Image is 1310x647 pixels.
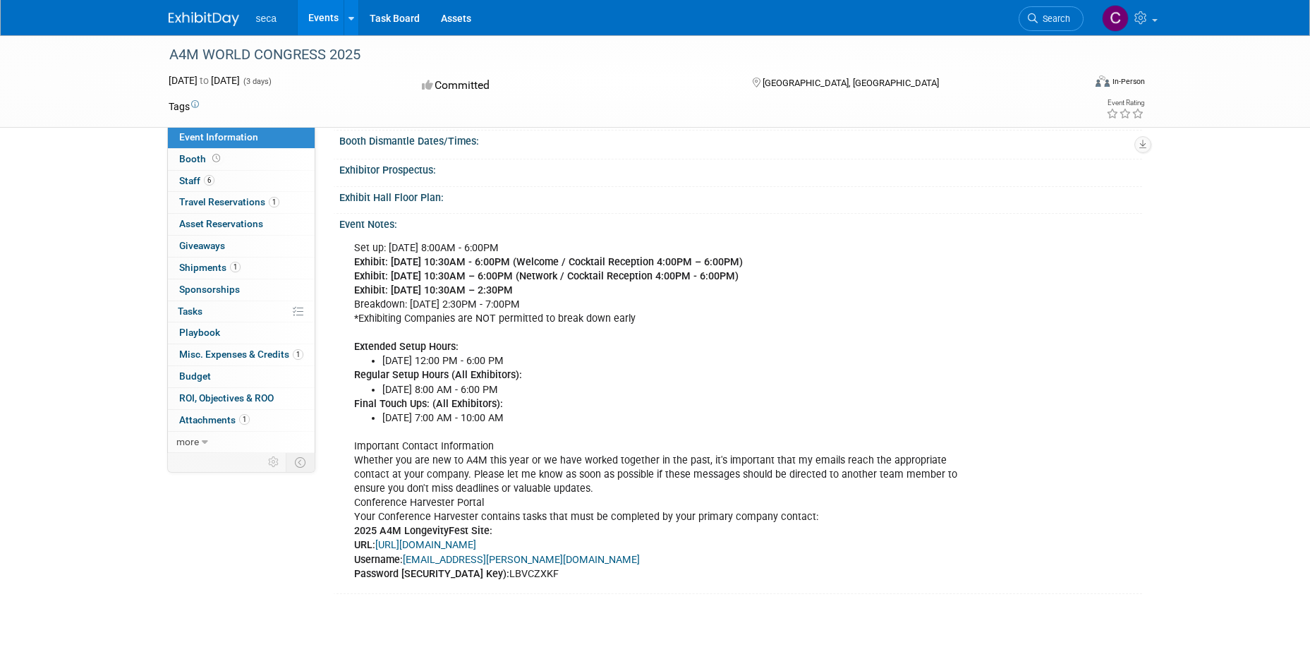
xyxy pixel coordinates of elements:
[354,341,459,353] b: Extended Setup Hours:
[1096,75,1110,87] img: Format-Inperson.png
[339,131,1142,148] div: Booth Dismantle Dates/Times:
[179,414,250,425] span: Attachments
[269,197,279,207] span: 1
[418,73,729,98] div: Committed
[239,414,250,425] span: 1
[169,75,240,86] span: [DATE] [DATE]
[763,78,939,88] span: [GEOGRAPHIC_DATA], [GEOGRAPHIC_DATA]
[1102,5,1129,32] img: Carly Carter
[168,388,315,409] a: ROI, Objectives & ROO
[168,366,315,387] a: Budget
[168,149,315,170] a: Booth
[382,383,977,397] li: [DATE] 8:00 AM - 6:00 PM
[1000,73,1146,95] div: Event Format
[168,171,315,192] a: Staff6
[354,256,743,268] b: Exhibit: [DATE] 10:30AM - 6:00PM (Welcome / Cocktail Reception 4:00PM – 6:00PM)
[204,175,214,186] span: 6
[169,99,199,114] td: Tags
[344,234,985,588] div: Set up: [DATE] 8:00AM - 6:00PM Breakdown: [DATE] 2:30PM - 7:00PM *Exhibiting Companies are NOT pe...
[168,432,315,453] a: more
[168,258,315,279] a: Shipments1
[354,539,375,551] b: URL:
[168,279,315,301] a: Sponsorships
[354,554,403,566] b: Username:
[382,411,977,425] li: [DATE] 7:00 AM - 10:00 AM
[403,554,640,566] a: [EMAIL_ADDRESS][PERSON_NAME][DOMAIN_NAME]
[210,153,223,164] span: Booth not reserved yet
[168,192,315,213] a: Travel Reservations1
[339,214,1142,231] div: Event Notes:
[176,436,199,447] span: more
[256,13,277,24] span: seca
[168,344,315,365] a: Misc. Expenses & Credits1
[293,349,303,360] span: 1
[1112,76,1145,87] div: In-Person
[179,284,240,295] span: Sponsorships
[242,77,272,86] span: (3 days)
[198,75,211,86] span: to
[382,354,977,368] li: [DATE] 12:00 PM - 6:00 PM
[354,369,522,381] b: Regular Setup Hours (All Exhibitors):
[262,453,286,471] td: Personalize Event Tab Strip
[354,525,492,537] b: 2025 A4M LongevityFest Site:
[168,236,315,257] a: Giveaways
[179,370,211,382] span: Budget
[168,214,315,235] a: Asset Reservations
[179,240,225,251] span: Giveaways
[179,218,263,229] span: Asset Reservations
[354,398,503,410] b: Final Touch Ups: (All Exhibitors):
[168,127,315,148] a: Event Information
[179,131,258,143] span: Event Information
[339,187,1142,205] div: Exhibit Hall Floor Plan:
[179,153,223,164] span: Booth
[1106,99,1144,107] div: Event Rating
[230,262,241,272] span: 1
[164,42,1062,68] div: A4M WORLD CONGRESS 2025
[168,301,315,322] a: Tasks
[179,349,303,360] span: Misc. Expenses & Credits
[375,539,476,551] a: [URL][DOMAIN_NAME]
[179,262,241,273] span: Shipments
[169,12,239,26] img: ExhibitDay
[178,306,202,317] span: Tasks
[168,410,315,431] a: Attachments1
[179,175,214,186] span: Staff
[179,327,220,338] span: Playbook
[354,568,509,580] b: Password [SECURITY_DATA] Key):
[286,453,315,471] td: Toggle Event Tabs
[1038,13,1070,24] span: Search
[168,322,315,344] a: Playbook
[339,159,1142,177] div: Exhibitor Prospectus:
[179,392,274,404] span: ROI, Objectives & ROO
[179,196,279,207] span: Travel Reservations
[354,270,739,296] b: Exhibit: [DATE] 10:30AM – 6:00PM (Network / Cocktail Reception 4:00PM - 6:00PM) Exhibit: [DATE] 1...
[1019,6,1084,31] a: Search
